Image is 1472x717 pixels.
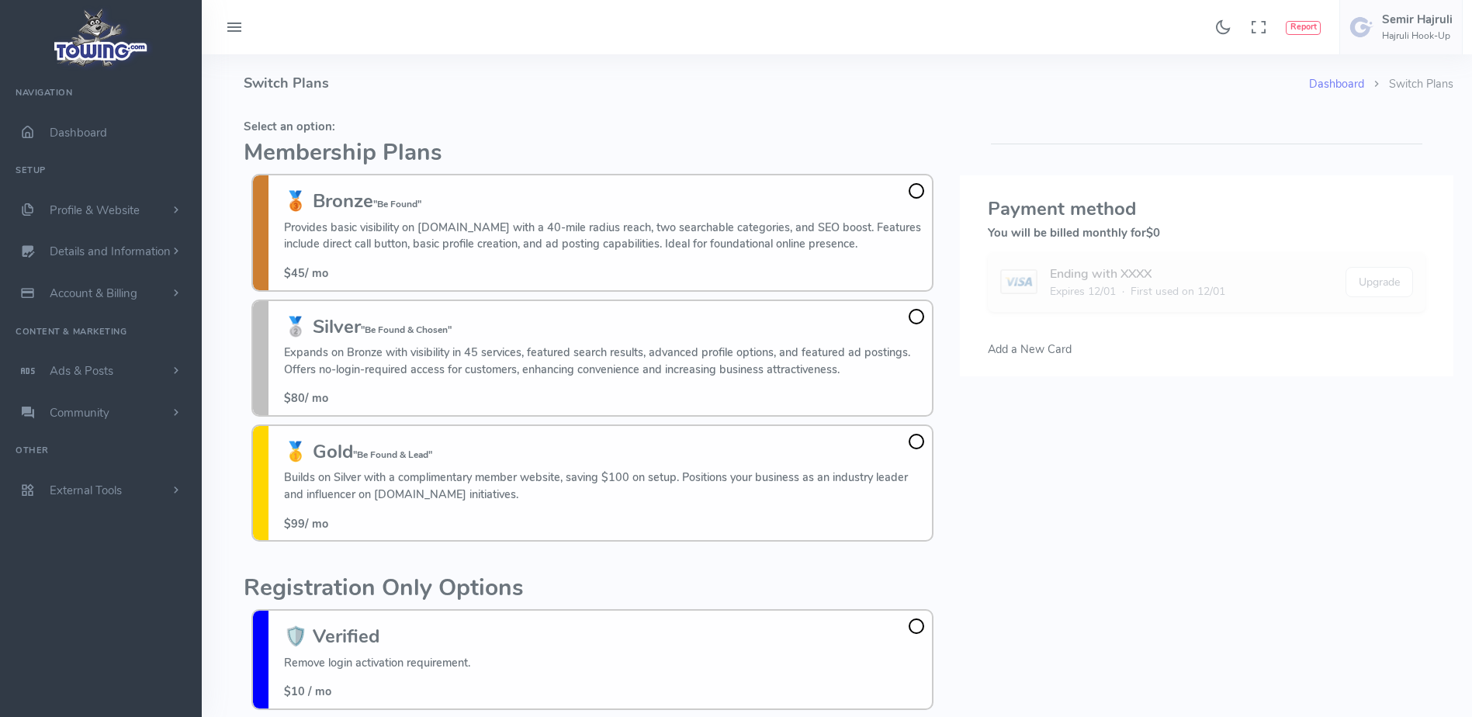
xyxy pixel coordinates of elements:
button: Upgrade [1346,267,1413,297]
p: Provides basic visibility on [DOMAIN_NAME] with a 40-mile radius reach, two searchable categories... [284,220,924,253]
span: $45 [284,265,305,281]
span: Community [50,405,109,421]
h5: Select an option: [244,120,941,133]
li: Switch Plans [1364,76,1453,93]
img: logo [49,5,154,71]
h2: Registration Only Options [244,576,941,601]
span: Expires 12/01 [1050,283,1116,300]
span: / mo [284,516,328,532]
h6: Hajruli Hook-Up [1382,31,1453,41]
a: Dashboard [1309,76,1364,92]
span: $10 / mo [284,684,331,699]
h3: 🥇 Gold [284,442,924,462]
p: Expands on Bronze with visibility in 45 services, featured search results, advanced profile optio... [284,345,924,378]
span: Ads & Posts [50,363,113,379]
span: First used on 12/01 [1131,283,1225,300]
span: $99 [284,516,305,532]
small: "Be Found & Lead" [353,449,432,461]
p: Remove login activation requirement. [284,655,470,672]
button: Report [1286,21,1321,35]
span: / mo [284,390,328,406]
span: · [1122,283,1124,300]
img: user-image [1349,15,1374,40]
span: Account & Billing [50,286,137,301]
span: / mo [284,265,328,281]
h3: Payment method [988,199,1425,219]
span: $0 [1146,225,1160,241]
div: Ending with XXXX [1050,265,1225,283]
h3: 🥉 Bronze [284,191,924,211]
h5: You will be billed monthly for [988,227,1425,239]
span: $80 [284,390,305,406]
h3: 🛡️ Verified [284,626,470,646]
span: Details and Information [50,244,171,260]
small: "Be Found" [373,198,421,210]
span: Dashboard [50,125,107,140]
img: card image [1000,269,1037,294]
h3: 🥈 Silver [284,317,924,337]
span: Profile & Website [50,203,140,218]
span: Add a New Card [988,341,1072,357]
h4: Switch Plans [244,54,1309,113]
small: "Be Found & Chosen" [361,324,452,336]
p: Builds on Silver with a complimentary member website, saving $100 on setup. Positions your busine... [284,469,924,503]
h2: Membership Plans [244,140,941,166]
h5: Semir Hajruli [1382,13,1453,26]
span: External Tools [50,483,122,498]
